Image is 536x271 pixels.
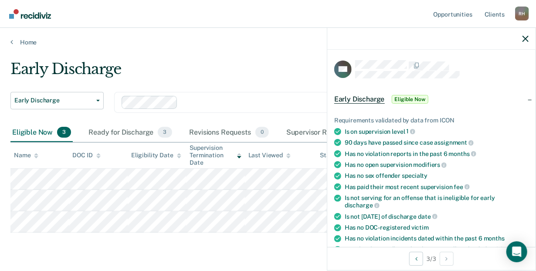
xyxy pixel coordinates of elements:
[345,183,529,191] div: Has paid their most recent supervision
[345,128,529,135] div: Is on supervision level
[345,202,380,209] span: discharge
[320,152,339,159] div: Status
[327,247,536,270] div: 3 / 3
[57,127,71,138] span: 3
[255,127,269,138] span: 0
[131,152,181,159] div: Eligibility Date
[449,150,476,157] span: months
[407,128,416,135] span: 1
[190,144,241,166] div: Supervision Termination Date
[409,252,423,266] button: Previous Opportunity
[495,246,514,253] span: CODIS
[454,183,470,190] span: fee
[440,252,454,266] button: Next Opportunity
[158,127,172,138] span: 3
[87,123,173,142] div: Ready for Discharge
[411,224,429,231] span: victim
[418,213,437,220] span: date
[402,172,427,179] span: specialty
[515,7,529,20] div: R H
[392,95,429,104] span: Eligible Now
[345,150,529,158] div: Has no violation reports in the past 6
[14,152,38,159] div: Name
[345,172,529,180] div: Has no sex offender
[345,235,529,242] div: Has no violation incidents dated within the past 6
[345,213,529,220] div: Is not [DATE] of discharge
[327,85,536,113] div: Early DischargeEligible Now
[345,139,529,146] div: 90 days have passed since case
[515,7,529,20] button: Profile dropdown button
[345,246,529,253] div: DNA has been collected and successfully uploaded to
[10,123,73,142] div: Eligible Now
[334,117,529,124] div: Requirements validated by data from ICON
[9,9,51,19] img: Recidiviz
[484,235,505,242] span: months
[285,123,366,142] div: Supervisor Review
[434,139,474,146] span: assignment
[188,123,271,142] div: Revisions Requests
[345,194,529,209] div: Is not serving for an offense that is ineligible for early
[72,152,100,159] div: DOC ID
[248,152,291,159] div: Last Viewed
[334,95,385,104] span: Early Discharge
[414,161,447,168] span: modifiers
[10,38,526,46] a: Home
[10,60,493,85] div: Early Discharge
[345,224,529,231] div: Has no DOC-registered
[506,241,527,262] div: Open Intercom Messenger
[14,97,93,104] span: Early Discharge
[345,161,529,169] div: Has no open supervision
